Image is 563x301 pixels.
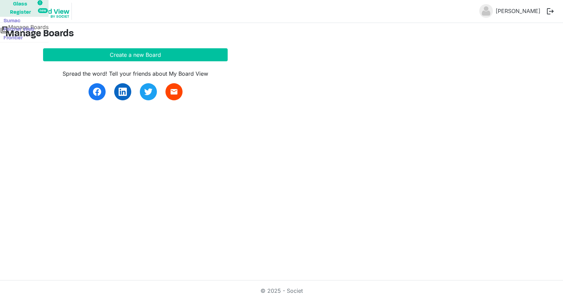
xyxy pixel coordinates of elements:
[144,88,152,96] img: twitter.svg
[260,287,303,294] a: © 2025 - Societ
[38,8,48,13] div: new
[479,4,493,18] img: no-profile-picture.svg
[93,88,101,96] img: facebook.svg
[170,88,178,96] span: email
[493,4,543,18] a: [PERSON_NAME]
[543,4,558,18] button: logout
[119,88,127,96] img: linkedin.svg
[165,83,183,100] a: email
[43,70,228,78] div: Spread the word! Tell your friends about My Board View
[43,48,228,61] button: Create a new Board
[5,28,558,40] h3: Manage Boards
